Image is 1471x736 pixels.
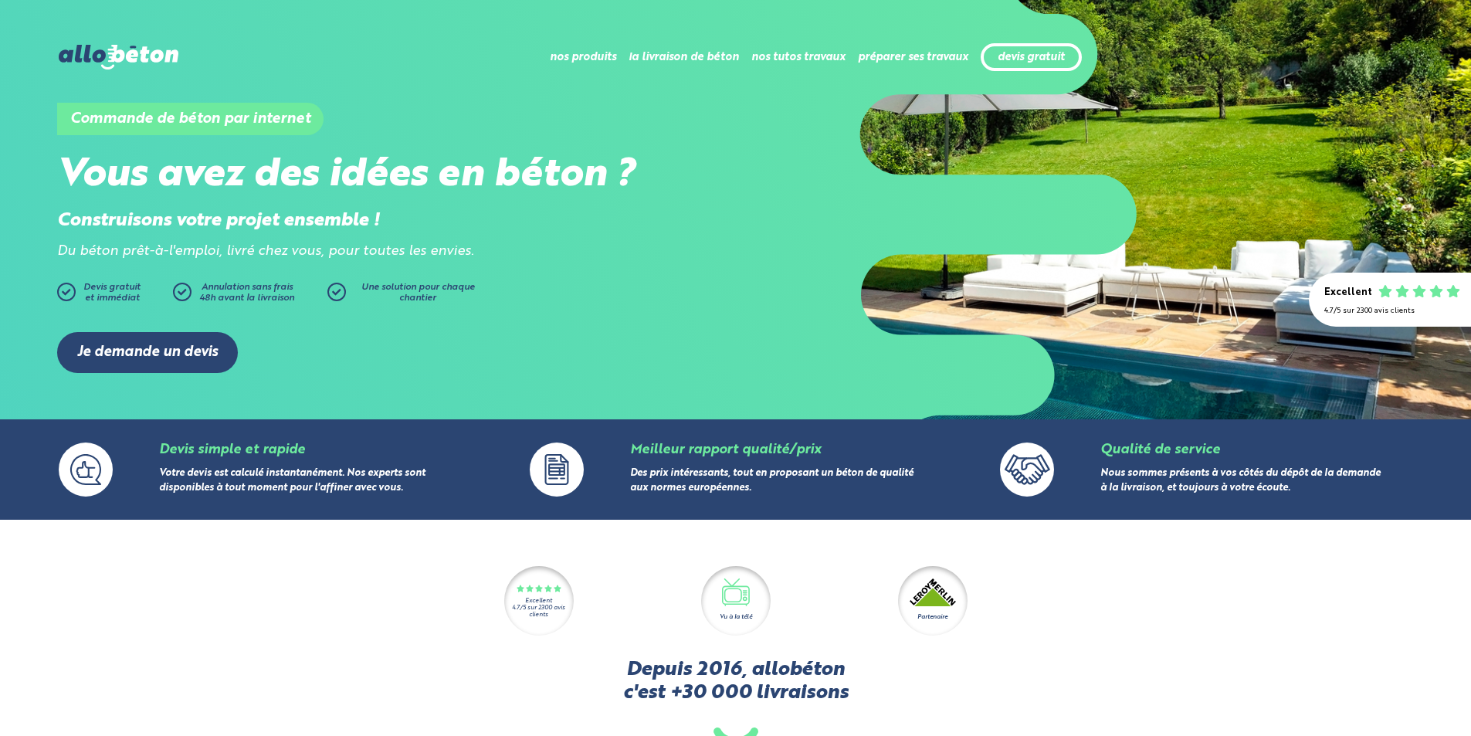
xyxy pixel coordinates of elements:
[504,605,574,619] div: 4.7/5 sur 2300 avis clients
[1100,443,1220,456] a: Qualité de service
[57,212,380,230] strong: Construisons votre projet ensemble !
[159,469,425,493] a: Votre devis est calculé instantanément. Nos experts sont disponibles à tout moment pour l'affiner...
[720,612,752,622] div: Vu à la télé
[59,45,178,70] img: allobéton
[630,469,913,493] a: Des prix intéressants, tout en proposant un béton de qualité aux normes européennes.
[1324,287,1372,299] div: Excellent
[751,39,846,76] li: nos tutos travaux
[1324,307,1456,315] div: 4.7/5 sur 2300 avis clients
[327,283,482,309] a: Une solution pour chaque chantier
[159,443,305,456] a: Devis simple et rapide
[858,39,968,76] li: préparer ses travaux
[57,332,238,373] a: Je demande un devis
[57,103,324,135] h1: Commande de béton par internet
[550,39,616,76] li: nos produits
[57,245,474,258] i: Du béton prêt-à-l'emploi, livré chez vous, pour toutes les envies.
[57,283,165,309] a: Devis gratuitet immédiat
[361,283,475,303] span: Une solution pour chaque chantier
[57,153,735,198] h2: Vous avez des idées en béton ?
[525,598,552,605] div: Excellent
[83,283,141,303] span: Devis gratuit et immédiat
[630,443,821,456] a: Meilleur rapport qualité/prix
[1100,469,1381,493] a: Nous sommes présents à vos côtés du dépôt de la demande à la livraison, et toujours à votre écoute.
[629,39,739,76] li: la livraison de béton
[998,51,1065,64] a: devis gratuit
[173,283,327,309] a: Annulation sans frais48h avant la livraison
[199,283,294,303] span: Annulation sans frais 48h avant la livraison
[917,612,947,622] div: Partenaire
